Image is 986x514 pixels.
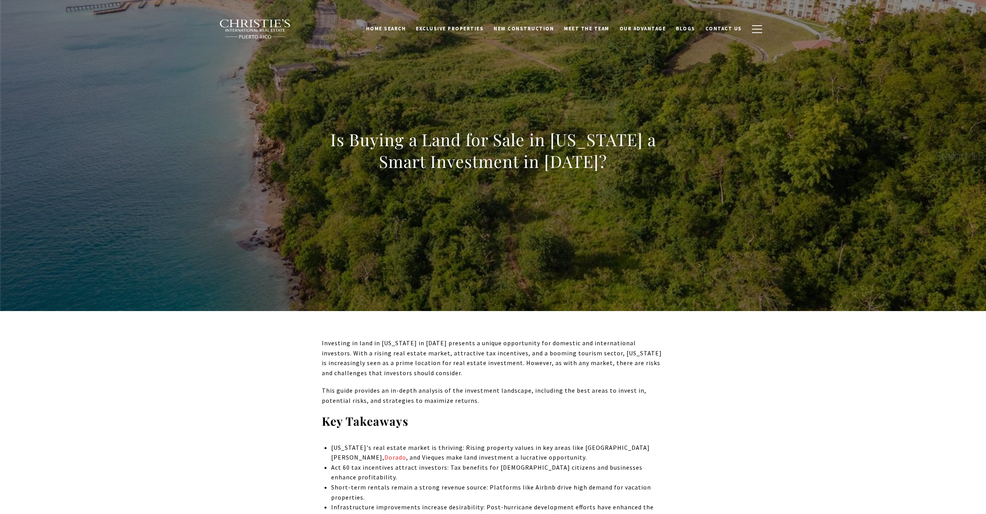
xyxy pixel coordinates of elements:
[322,129,665,172] h1: Is Buying a Land for Sale in [US_STATE] a Smart Investment in [DATE]?
[494,25,554,32] span: New Construction
[331,483,664,502] p: Short-term rentals remain a strong revenue source: Platforms like Airbnb drive high demand for va...
[614,21,671,36] a: Our Advantage
[416,25,483,32] span: Exclusive Properties
[219,19,291,39] img: Christie's International Real Estate black text logo
[676,25,695,32] span: Blogs
[384,453,406,461] a: Dorado
[322,386,665,406] p: This guide provides an in-depth analysis of the investment landscape, including the best areas to...
[671,21,700,36] a: Blogs
[705,25,742,32] span: Contact Us
[322,338,665,378] p: Investing in land in [US_STATE] in [DATE] presents a unique opportunity for domestic and internat...
[331,463,664,483] p: Act 60 tax incentives attract investors: Tax benefits for [DEMOGRAPHIC_DATA] citizens and busines...
[411,21,489,36] a: Exclusive Properties
[489,21,559,36] a: New Construction
[559,21,614,36] a: Meet the Team
[361,21,411,36] a: Home Search
[331,443,664,463] p: [US_STATE]'s real estate market is thriving: Rising property values in key areas like [GEOGRAPHIC...
[322,413,408,429] strong: Key Takeaways
[620,25,666,32] span: Our Advantage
